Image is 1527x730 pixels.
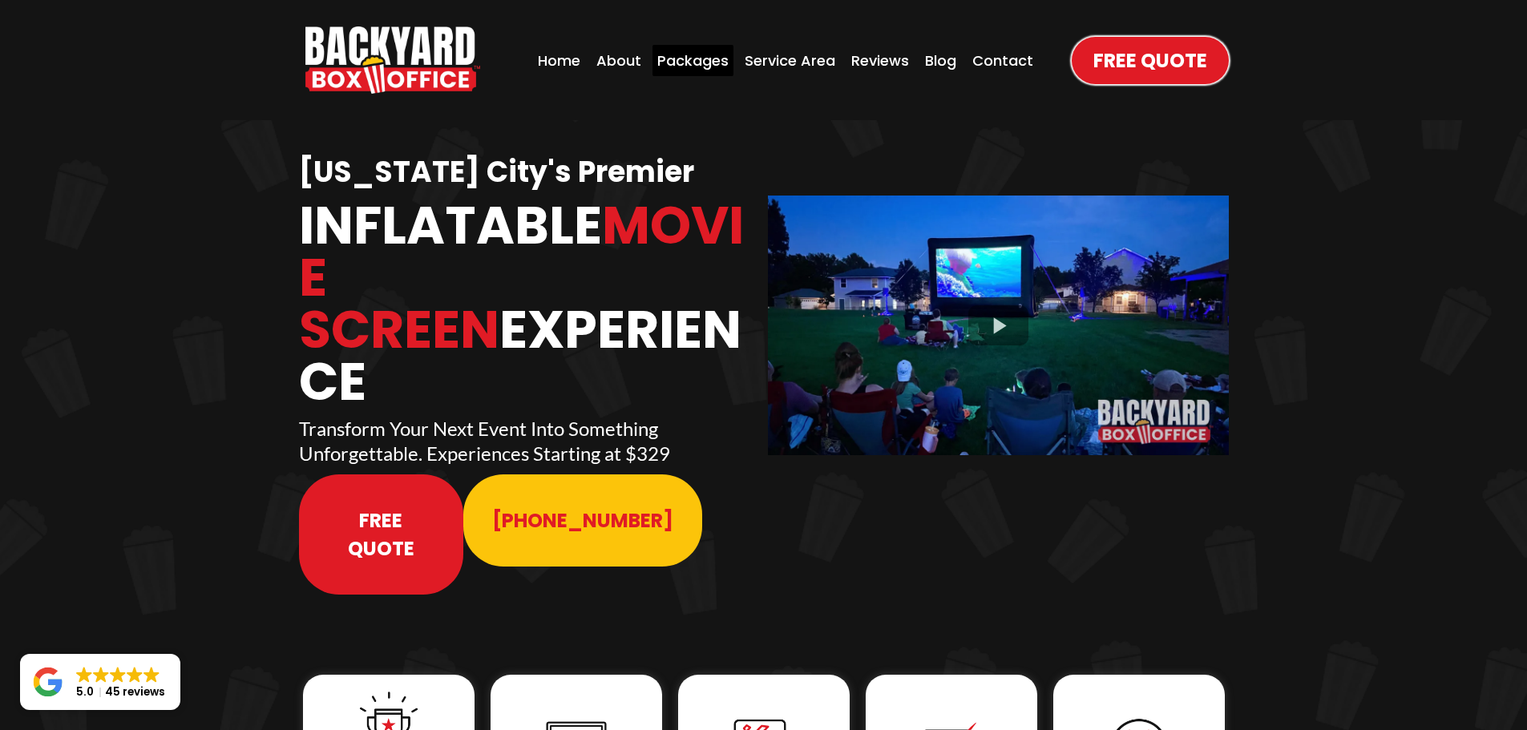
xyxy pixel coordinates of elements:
[533,45,585,76] a: Home
[492,506,673,534] span: [PHONE_NUMBER]
[968,45,1038,76] a: Contact
[328,506,435,563] span: Free Quote
[920,45,961,76] a: Blog
[652,45,733,76] a: Packages
[592,45,646,76] a: About
[846,45,914,76] a: Reviews
[740,45,840,76] a: Service Area
[299,154,760,192] h1: [US_STATE] City's Premier
[299,200,760,408] h1: Inflatable Experience
[20,654,180,710] a: Close GoogleGoogleGoogleGoogleGoogle 5.045 reviews
[305,26,480,94] img: Backyard Box Office
[1072,37,1229,84] a: Free Quote
[1093,46,1207,75] span: Free Quote
[299,189,744,366] span: Movie Screen
[299,474,464,595] a: Free Quote
[299,416,760,466] p: Transform Your Next Event Into Something Unforgettable. Experiences Starting at $329
[463,474,702,567] a: 913-214-1202
[305,26,480,94] a: https://www.backyardboxoffice.com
